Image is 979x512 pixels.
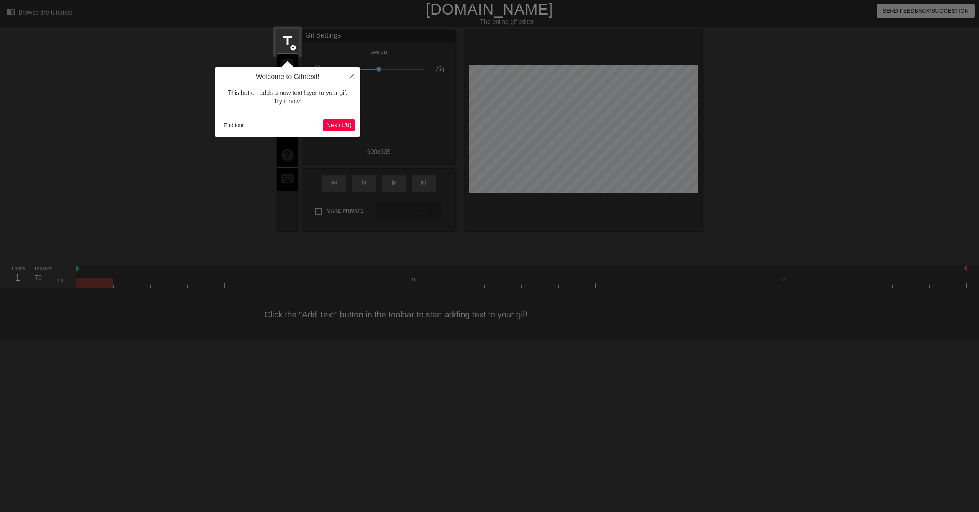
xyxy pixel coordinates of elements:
[221,81,355,114] div: This button adds a new text layer to your gif. Try it now!
[326,122,351,128] span: Next ( 1 / 6 )
[323,119,355,131] button: Next
[221,119,247,131] button: End tour
[343,67,360,85] button: Close
[221,73,355,81] h4: Welcome to Gifntext!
